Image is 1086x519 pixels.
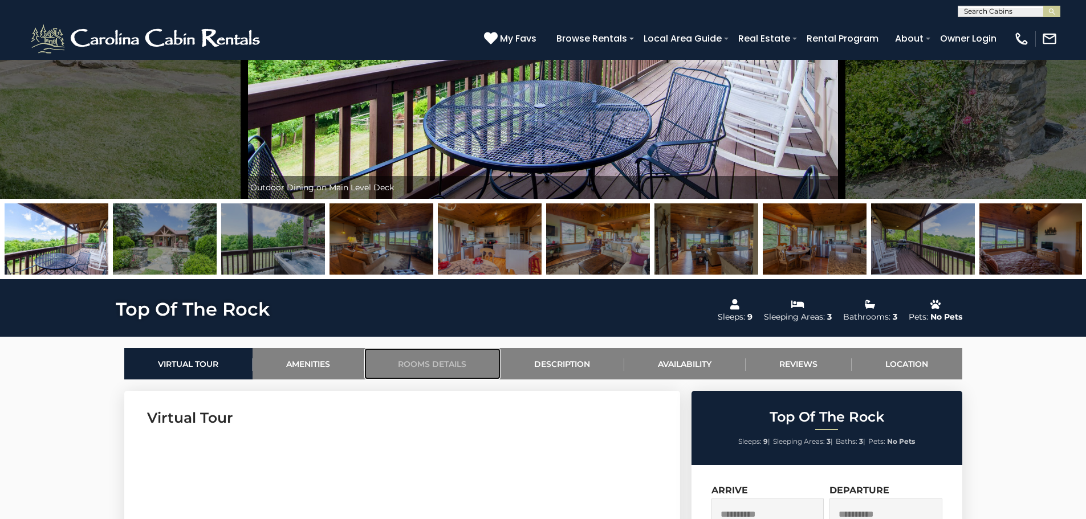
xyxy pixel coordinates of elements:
img: 163263206 [979,203,1083,275]
a: Reviews [746,348,852,379]
img: White-1-2.png [29,22,265,56]
img: mail-regular-white.png [1042,31,1057,47]
a: Location [852,348,962,379]
a: Availability [624,348,746,379]
div: Outdoor Dining on Main Level Deck [245,176,842,199]
a: Browse Rentals [551,28,633,48]
span: My Favs [500,31,536,46]
img: 163263195 [763,203,867,275]
li: | [773,434,833,449]
a: My Favs [484,31,539,46]
span: Pets: [868,437,885,446]
img: 163263193 [438,203,542,275]
a: About [889,28,929,48]
strong: 3 [827,437,831,446]
span: Sleeps: [738,437,762,446]
a: Local Area Guide [638,28,727,48]
a: Virtual Tour [124,348,253,379]
h2: Top Of The Rock [694,410,959,424]
a: Real Estate [733,28,796,48]
label: Departure [829,485,889,496]
a: Owner Login [934,28,1002,48]
h3: Virtual Tour [147,408,657,428]
img: 163263189 [113,203,217,275]
li: | [836,434,865,449]
strong: 9 [763,437,768,446]
img: 163263187 [654,203,758,275]
img: 163263196 [871,203,975,275]
a: Rental Program [801,28,884,48]
img: phone-regular-white.png [1014,31,1030,47]
a: Amenities [253,348,364,379]
img: 163263190 [5,203,108,275]
a: Rooms Details [364,348,501,379]
strong: No Pets [887,437,915,446]
a: Description [501,348,624,379]
span: Baths: [836,437,857,446]
img: 163263191 [221,203,325,275]
img: 163263192 [330,203,433,275]
span: Sleeping Areas: [773,437,825,446]
li: | [738,434,770,449]
img: 163263194 [546,203,650,275]
strong: 3 [859,437,863,446]
label: Arrive [711,485,748,496]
